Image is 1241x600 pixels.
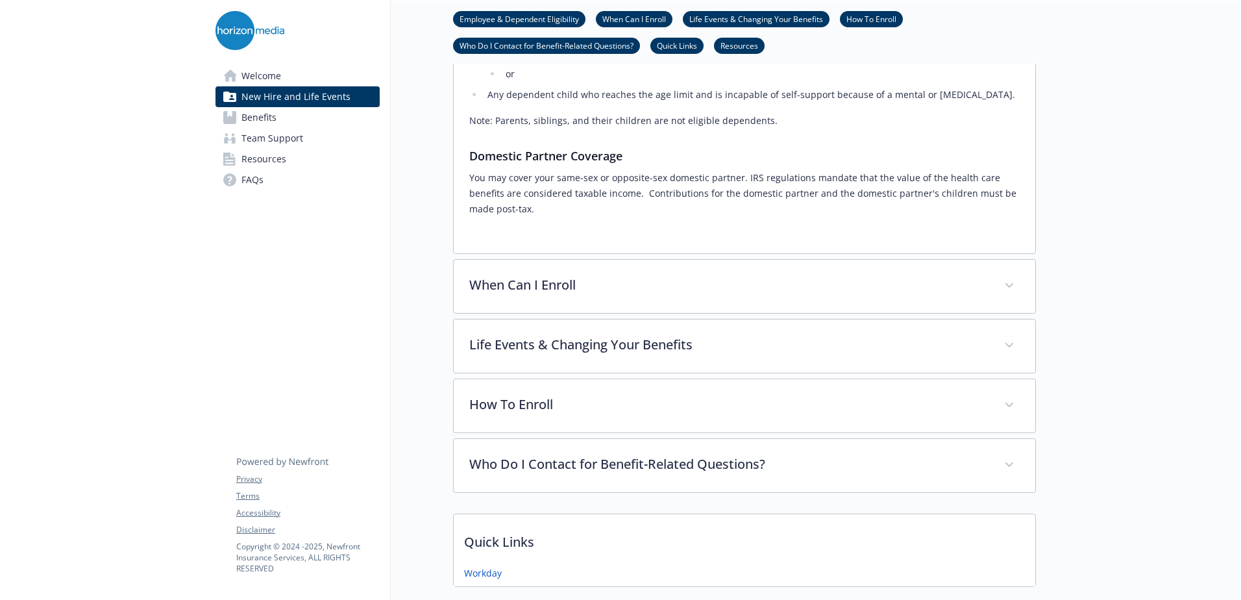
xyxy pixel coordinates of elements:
span: Benefits [241,107,276,128]
p: Quick Links [454,514,1035,562]
a: Welcome [215,66,380,86]
a: Resources [714,39,765,51]
a: Disclaimer [236,524,379,536]
a: Team Support [215,128,380,149]
a: Accessibility [236,507,379,519]
a: Privacy [236,473,379,485]
a: How To Enroll [840,12,903,25]
a: Quick Links [650,39,704,51]
p: Life Events & Changing Your Benefits [469,335,989,355]
span: Welcome [241,66,281,86]
li: or [502,66,1020,82]
li: Any dependent child who reaches the age limit and is incapable of self-support because of a menta... [484,87,1020,103]
p: Copyright © 2024 - 2025 , Newfront Insurance Services, ALL RIGHTS RESERVED [236,541,379,574]
span: Resources [241,149,286,169]
a: Terms [236,490,379,502]
div: How To Enroll [454,379,1035,432]
a: FAQs [215,169,380,190]
a: When Can I Enroll [596,12,672,25]
p: Note: Parents, siblings, and their children are not eligible dependents. [469,113,1020,129]
a: Workday [464,566,502,580]
div: Life Events & Changing Your Benefits [454,319,1035,373]
p: How To Enroll [469,395,989,414]
a: Resources [215,149,380,169]
a: New Hire and Life Events [215,86,380,107]
h3: Domestic Partner Coverage [469,147,1020,165]
a: Life Events & Changing Your Benefits [683,12,829,25]
a: Benefits [215,107,380,128]
div: Who Do I Contact for Benefit-Related Questions? [454,439,1035,492]
span: FAQs [241,169,264,190]
span: Team Support [241,128,303,149]
a: Employee & Dependent Eligibility [453,12,585,25]
span: New Hire and Life Events [241,86,350,107]
p: Who Do I Contact for Benefit-Related Questions? [469,455,989,474]
div: When Can I Enroll [454,260,1035,313]
p: When Can I Enroll [469,275,989,295]
a: Who Do I Contact for Benefit-Related Questions? [453,39,640,51]
p: You may cover your same-sex or opposite-sex domestic partner. IRS regulations mandate that the va... [469,170,1020,217]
